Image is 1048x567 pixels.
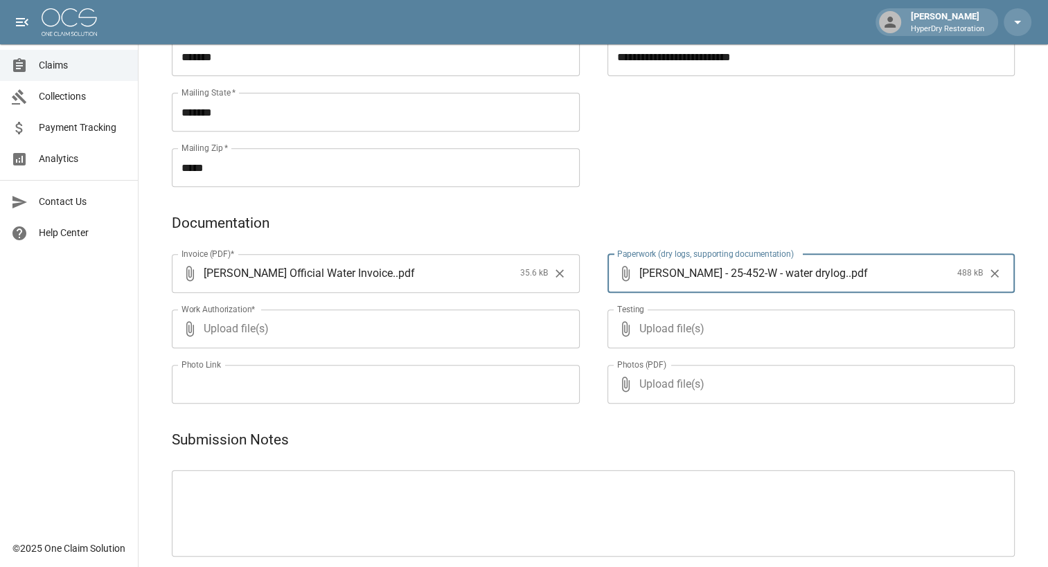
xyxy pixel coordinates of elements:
span: . pdf [849,265,868,281]
label: Photo Link [181,359,221,370]
span: Help Center [39,226,127,240]
span: Upload file(s) [639,365,978,404]
span: 35.6 kB [520,267,548,280]
label: Paperwork (dry logs, supporting documentation) [617,248,794,260]
div: [PERSON_NAME] [905,10,990,35]
button: Clear [984,263,1005,284]
span: Upload file(s) [639,309,978,348]
span: Contact Us [39,195,127,209]
span: . pdf [396,265,415,281]
span: Payment Tracking [39,120,127,135]
span: [PERSON_NAME] - 25-452-W - water drylog. [639,265,849,281]
label: Work Authorization* [181,303,256,315]
span: Collections [39,89,127,104]
button: open drawer [8,8,36,36]
div: © 2025 One Claim Solution [12,541,125,555]
span: [PERSON_NAME] Official Water Invoice. [204,265,396,281]
img: ocs-logo-white-transparent.png [42,8,97,36]
span: Claims [39,58,127,73]
span: 488 kB [957,267,983,280]
button: Clear [549,263,570,284]
label: Invoice (PDF)* [181,248,235,260]
label: Mailing State [181,87,236,98]
p: HyperDry Restoration [911,24,984,35]
label: Testing [617,303,644,315]
span: Analytics [39,152,127,166]
label: Photos (PDF) [617,359,666,370]
label: Mailing Zip [181,142,229,154]
span: Upload file(s) [204,309,542,348]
